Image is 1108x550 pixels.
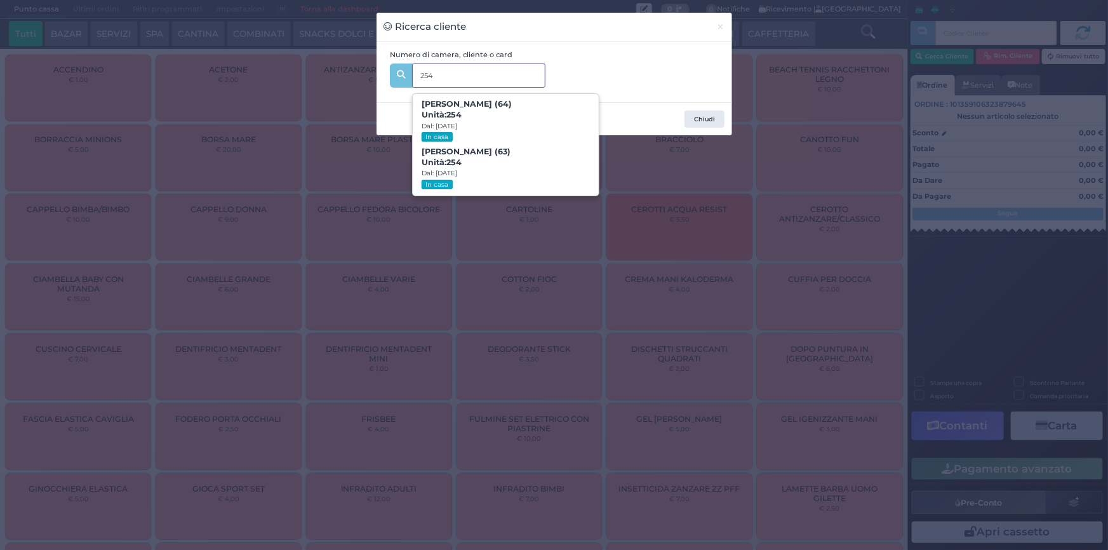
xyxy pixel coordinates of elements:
input: Es. 'Mario Rossi', '220' o '108123234234' [412,64,545,88]
span: Unità: [422,158,462,168]
strong: 254 [446,110,462,119]
small: In casa [422,132,453,142]
b: [PERSON_NAME] (64) [422,99,512,119]
small: Dal: [DATE] [422,122,457,130]
h3: Ricerca cliente [384,20,467,34]
label: Numero di camera, cliente o card [390,50,512,60]
strong: 254 [446,158,462,167]
small: In casa [422,180,453,189]
span: × [716,20,724,34]
button: Chiudi [709,13,731,41]
b: [PERSON_NAME] (63) [422,147,511,167]
small: Dal: [DATE] [422,169,457,177]
span: Unità: [422,110,462,121]
button: Chiudi [684,111,724,128]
